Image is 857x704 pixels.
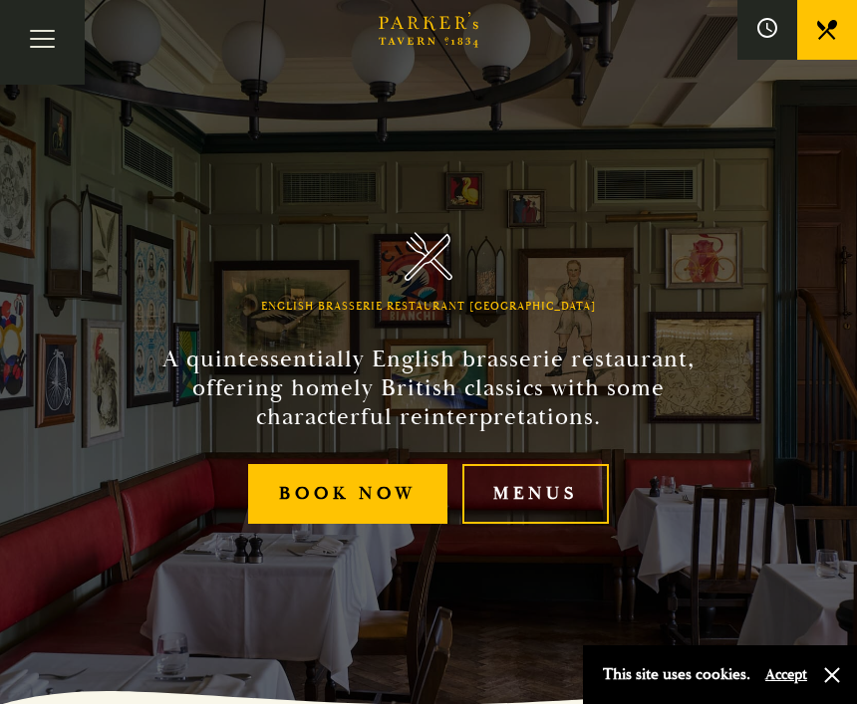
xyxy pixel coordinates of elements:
a: Book Now [248,464,447,525]
a: Menus [462,464,609,525]
img: Parker's Tavern Brasserie Cambridge [405,232,453,281]
h2: A quintessentially English brasserie restaurant, offering homely British classics with some chara... [134,346,723,431]
p: This site uses cookies. [603,660,750,689]
button: Close and accept [822,665,842,685]
h1: English Brasserie Restaurant [GEOGRAPHIC_DATA] [261,301,596,314]
button: Accept [765,665,807,684]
